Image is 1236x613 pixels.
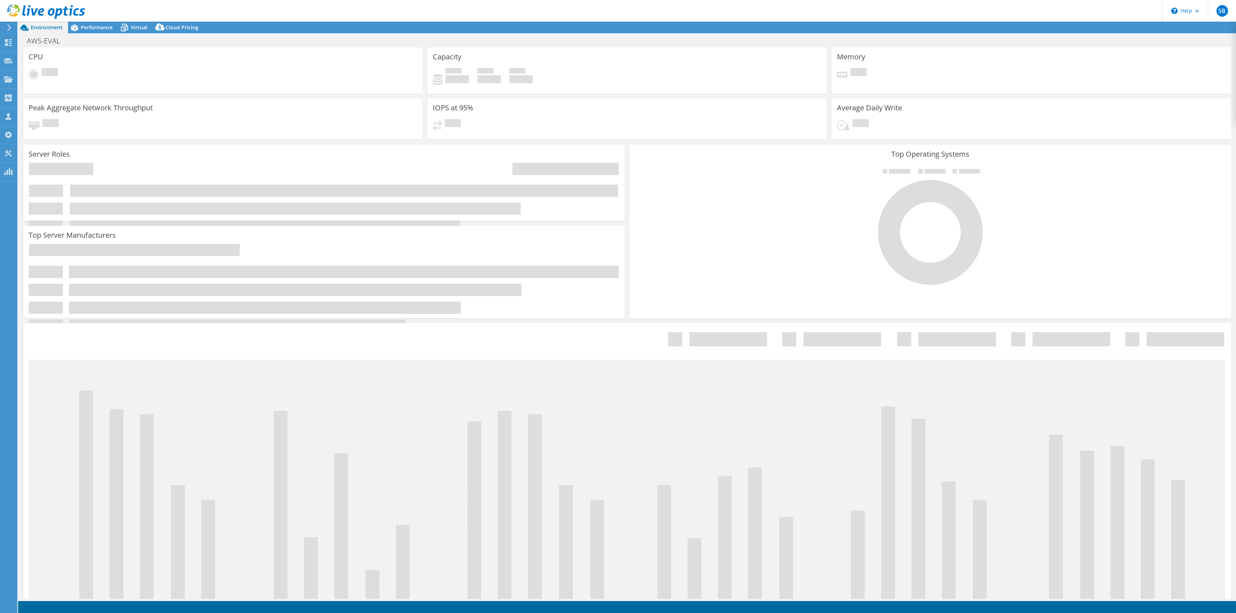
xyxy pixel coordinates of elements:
span: Free [477,68,494,75]
span: Virtual [131,24,147,31]
h3: Average Daily Write [837,104,902,112]
h1: AWS-EVAL [24,37,71,45]
h3: CPU [29,53,43,61]
span: Cloud Pricing [166,24,198,31]
h3: Peak Aggregate Network Throughput [29,104,153,112]
svg: \n [1171,8,1178,14]
h3: Server Roles [29,150,70,158]
h3: Memory [837,53,865,61]
span: Pending [42,119,59,129]
span: Used [445,68,462,75]
span: Environment [31,24,63,31]
h3: IOPS at 95% [433,104,473,112]
span: Performance [81,24,113,31]
h4: 0 GiB [509,75,533,83]
h3: Capacity [433,53,461,61]
span: Pending [42,68,58,78]
span: Total [509,68,525,75]
span: SB [1216,5,1228,17]
h4: 0 GiB [477,75,501,83]
span: Pending [445,119,461,129]
h3: Top Operating Systems [635,150,1225,158]
span: Pending [852,119,869,129]
h4: 0 GiB [445,75,469,83]
h3: Top Server Manufacturers [29,231,116,239]
span: Pending [850,68,867,78]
